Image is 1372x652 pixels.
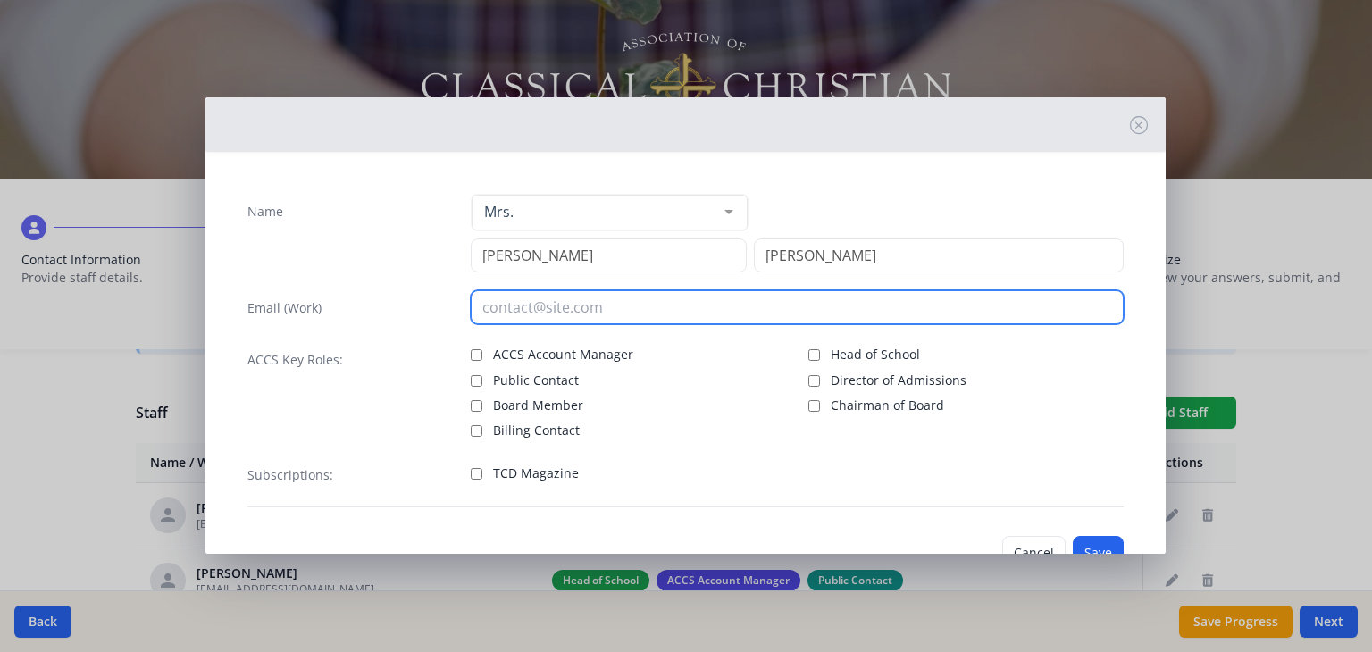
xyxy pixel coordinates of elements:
span: Billing Contact [493,422,580,439]
label: Subscriptions: [247,466,333,484]
input: Head of School [808,349,820,361]
span: TCD Magazine [493,464,579,482]
input: TCD Magazine [471,468,482,480]
span: Director of Admissions [831,372,966,389]
input: Chairman of Board [808,400,820,412]
label: Email (Work) [247,299,322,317]
input: Last Name [754,238,1124,272]
input: ACCS Account Manager [471,349,482,361]
label: Name [247,203,283,221]
span: Public Contact [493,372,579,389]
span: Chairman of Board [831,397,944,414]
input: Billing Contact [471,425,482,437]
button: Cancel [1002,536,1066,570]
span: Board Member [493,397,583,414]
input: First Name [471,238,747,272]
span: Mrs. [480,203,711,221]
input: Public Contact [471,375,482,387]
label: ACCS Key Roles: [247,351,343,369]
input: contact@site.com [471,290,1124,324]
span: ACCS Account Manager [493,346,633,364]
input: Board Member [471,400,482,412]
button: Save [1073,536,1124,570]
span: Head of School [831,346,920,364]
input: Director of Admissions [808,375,820,387]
